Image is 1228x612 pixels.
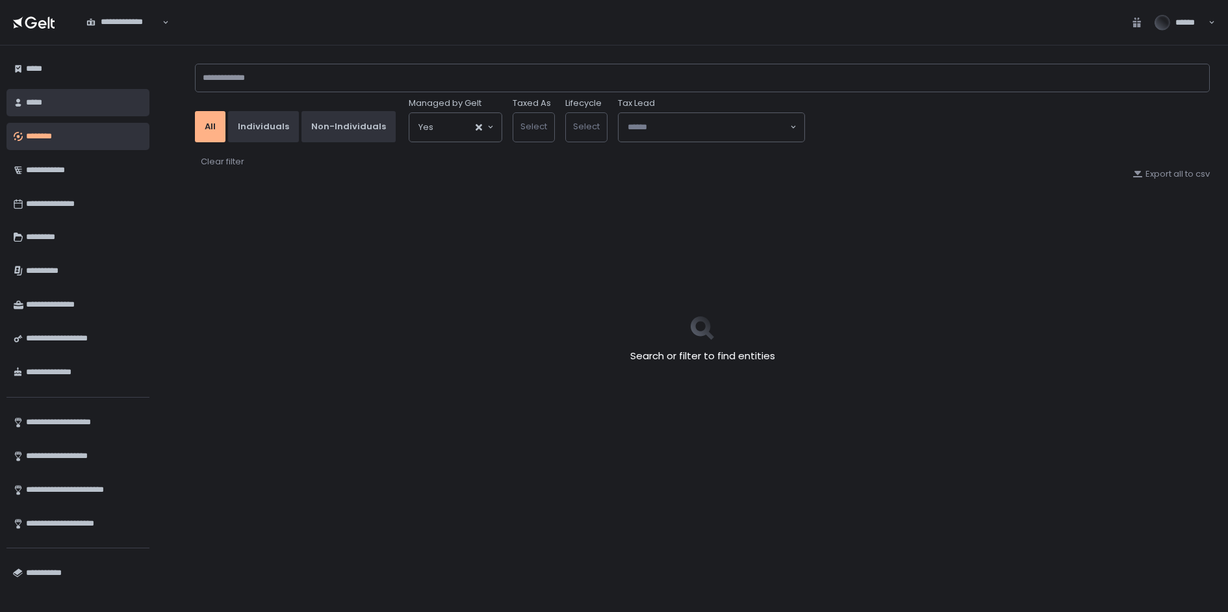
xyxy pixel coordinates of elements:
input: Search for option [433,121,474,134]
button: All [195,111,225,142]
div: Search for option [409,113,502,142]
span: Yes [418,121,433,134]
label: Taxed As [513,97,551,109]
div: Search for option [78,9,169,36]
button: Export all to csv [1132,168,1210,180]
button: Clear filter [200,155,245,168]
input: Search for option [86,28,161,41]
div: Individuals [238,121,289,133]
div: All [205,121,216,133]
button: Clear Selected [476,124,482,131]
div: Clear filter [201,156,244,168]
span: Tax Lead [618,97,655,109]
div: Non-Individuals [311,121,386,133]
span: Select [573,120,600,133]
span: Select [520,120,547,133]
label: Lifecycle [565,97,602,109]
input: Search for option [628,121,789,134]
span: Managed by Gelt [409,97,481,109]
button: Non-Individuals [301,111,396,142]
h2: Search or filter to find entities [630,349,775,364]
button: Individuals [228,111,299,142]
div: Search for option [619,113,804,142]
